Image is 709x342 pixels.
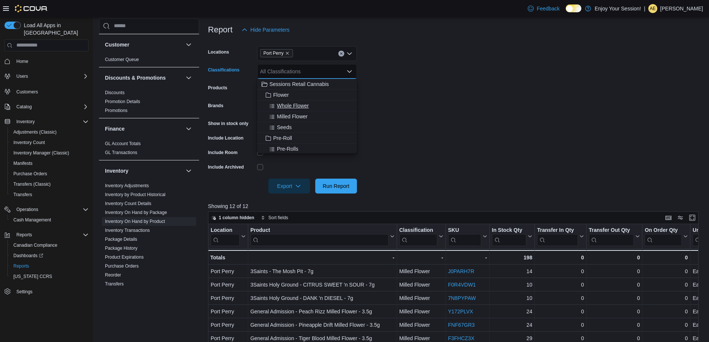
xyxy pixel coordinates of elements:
span: Reports [16,232,32,238]
div: SKU [448,227,481,234]
div: Milled Flower [399,280,443,289]
span: Inventory Manager (Classic) [13,150,69,156]
button: Finance [184,124,193,133]
button: Inventory Manager (Classic) [7,148,92,158]
button: 1 column hidden [208,213,257,222]
span: Canadian Compliance [13,242,57,248]
div: Inventory [99,181,199,291]
p: Enjoy Your Session! [595,4,641,13]
label: Include Location [208,135,243,141]
button: Operations [13,205,41,214]
div: 0 [645,253,688,262]
label: Locations [208,49,229,55]
a: Inventory Manager (Classic) [10,148,72,157]
div: Customer [99,55,199,67]
span: Milled Flower [277,113,307,120]
span: Product Expirations [105,254,144,260]
a: GL Account Totals [105,141,141,146]
button: Inventory Count [7,137,92,148]
div: 0 [537,294,584,303]
span: Operations [16,207,38,212]
span: Canadian Compliance [10,241,89,250]
button: Settings [1,286,92,297]
button: On Order Qty [645,227,688,246]
button: Operations [1,204,92,215]
span: Feedback [537,5,559,12]
span: Cash Management [10,215,89,224]
span: Inventory On Hand by Product [105,218,165,224]
button: Close list of options [346,68,352,74]
div: On Order Qty [645,227,682,234]
button: [US_STATE] CCRS [7,271,92,282]
button: Display options [676,213,685,222]
p: | [644,4,645,13]
span: Port Perry [264,49,284,57]
div: 3Saints Holy Ground - CITRUS SWEET 'n SOUR - 7g [250,280,394,289]
span: Inventory Manager (Classic) [10,148,89,157]
a: GL Transactions [105,150,137,155]
label: Include Archived [208,164,244,170]
div: Port Perry [211,294,246,303]
button: Inventory [105,167,183,175]
span: Inventory [13,117,89,126]
div: - [448,253,487,262]
button: Location [211,227,246,246]
span: Inventory Count [13,140,45,146]
button: Inventory [1,116,92,127]
div: On Order Qty [645,227,682,246]
div: 14 [492,267,532,276]
div: Location [211,227,240,246]
a: Transfers [10,190,35,199]
span: Port Perry [260,49,293,57]
a: 7N8PYPAW [448,295,476,301]
a: Y172PLVX [448,309,473,314]
a: Manifests [10,159,35,168]
span: Flower [273,91,289,99]
span: Whole Flower [277,102,309,109]
button: Cash Management [7,215,92,225]
a: Dashboards [10,251,46,260]
span: Operations [13,205,89,214]
div: Location [211,227,240,234]
button: Open list of options [346,51,352,57]
a: F0R4VDW1 [448,282,476,288]
span: Pre-Roll [273,134,292,142]
button: Whole Flower [257,100,357,111]
a: Promotions [105,108,128,113]
div: 0 [645,280,688,289]
a: Inventory Transactions [105,228,150,233]
div: 0 [589,307,640,316]
button: Discounts & Promotions [105,74,183,81]
span: GL Account Totals [105,141,141,147]
div: 0 [645,320,688,329]
div: Port Perry [211,307,246,316]
span: Home [13,57,89,66]
div: 198 [492,253,532,262]
button: Manifests [7,158,92,169]
button: Customers [1,86,92,97]
div: In Stock Qty [492,227,526,234]
button: Reports [13,230,35,239]
button: Enter fullscreen [688,213,697,222]
div: Transfer Out Qty [589,227,634,246]
a: Settings [13,287,35,296]
span: Sessions Retail Cannabis [269,80,329,88]
button: Transfer In Qty [537,227,584,246]
button: Customer [105,41,183,48]
span: Inventory Count Details [105,201,151,207]
input: Dark Mode [566,4,581,12]
button: In Stock Qty [492,227,532,246]
button: Inventory [184,166,193,175]
button: Users [13,72,31,81]
button: Classification [399,227,443,246]
span: Inventory Count [10,138,89,147]
button: Flower [257,90,357,100]
span: Pre-Rolls [277,145,298,153]
div: - [250,253,394,262]
span: Customers [13,87,89,96]
div: Port Perry [211,280,246,289]
a: Purchase Orders [105,263,139,269]
div: Product [250,227,388,234]
a: Inventory Count [10,138,48,147]
div: 0 [645,267,688,276]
